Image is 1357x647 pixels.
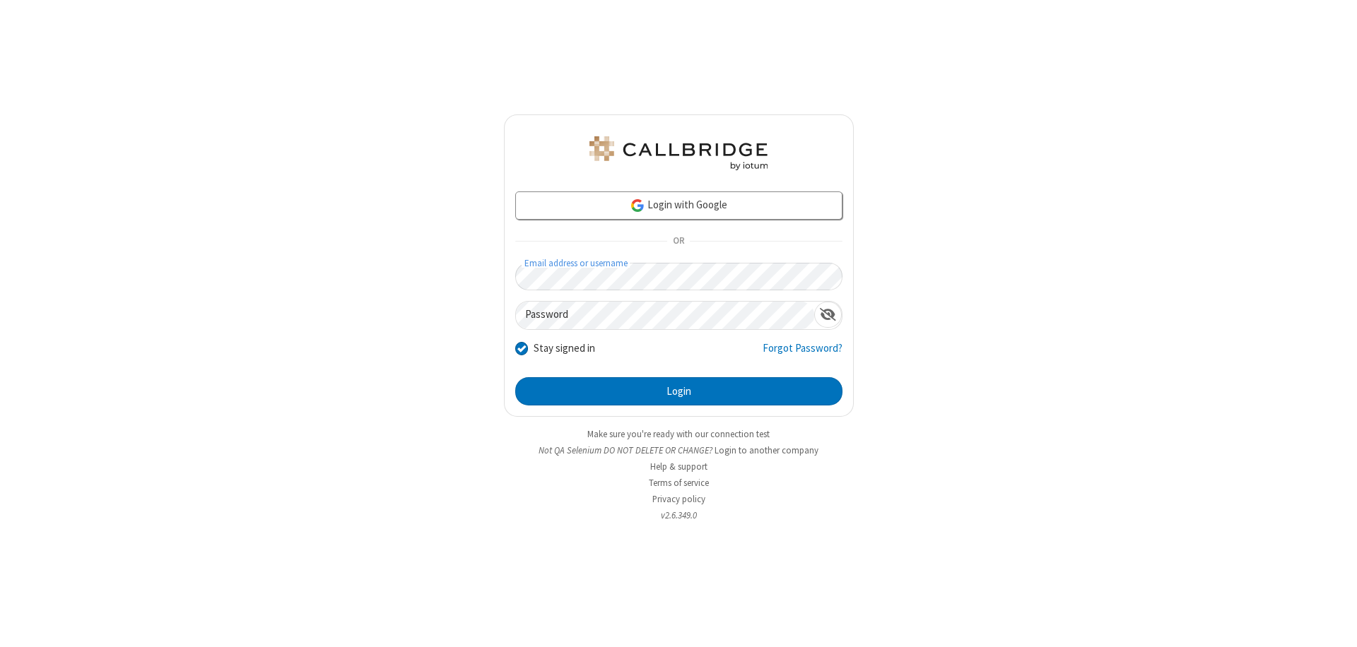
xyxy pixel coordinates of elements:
a: Login with Google [515,191,842,220]
div: Show password [814,302,842,328]
input: Password [516,302,814,329]
img: google-icon.png [630,198,645,213]
img: QA Selenium DO NOT DELETE OR CHANGE [587,136,770,170]
a: Help & support [650,461,707,473]
input: Email address or username [515,263,842,290]
a: Terms of service [649,477,709,489]
li: Not QA Selenium DO NOT DELETE OR CHANGE? [504,444,854,457]
a: Forgot Password? [763,340,842,367]
a: Privacy policy [652,493,705,505]
span: OR [667,232,690,251]
label: Stay signed in [534,340,595,357]
button: Login [515,377,842,405]
a: Make sure you're ready with our connection test [587,428,770,440]
li: v2.6.349.0 [504,509,854,522]
button: Login to another company [715,444,818,457]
